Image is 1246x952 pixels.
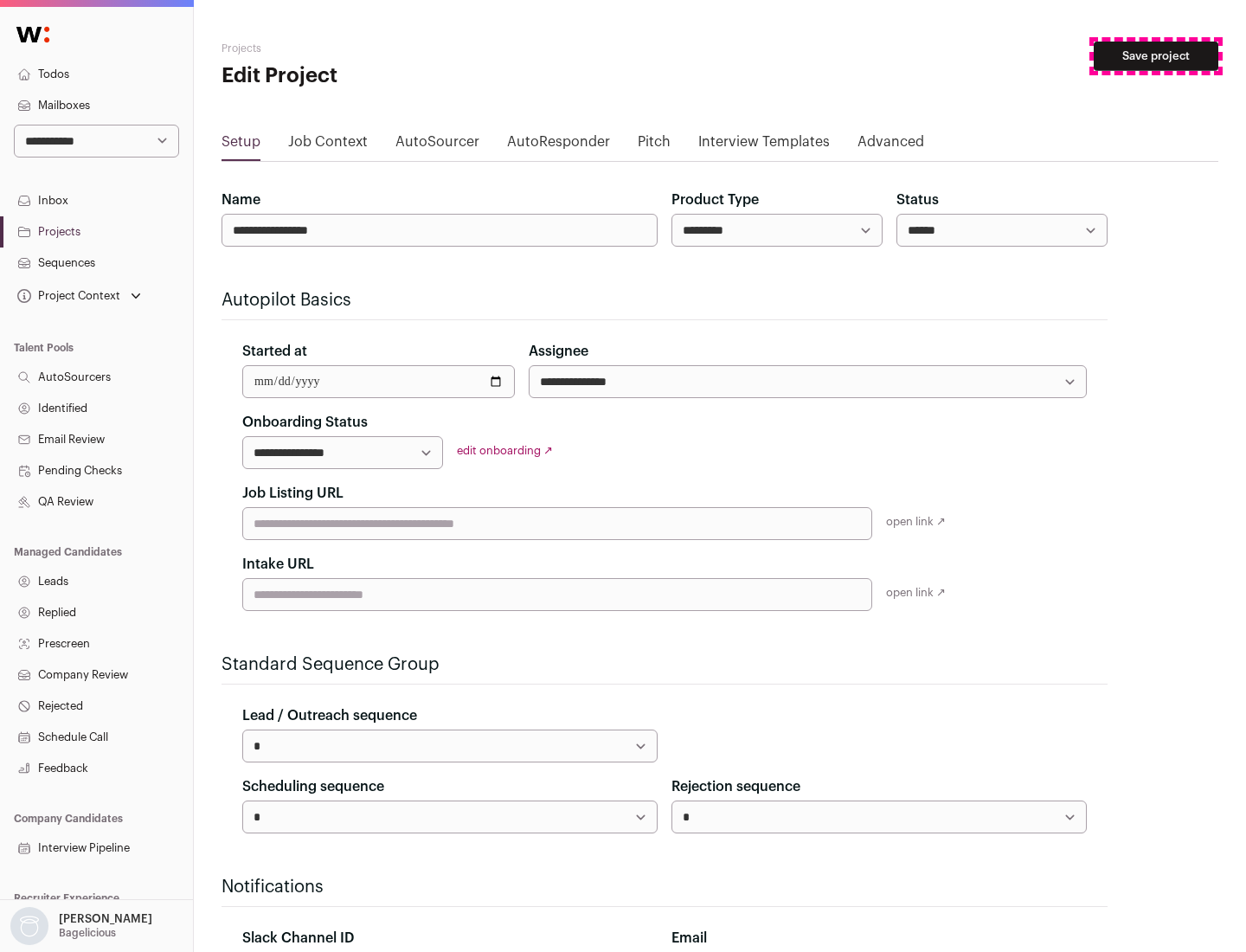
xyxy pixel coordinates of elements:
[7,17,59,52] img: Wellfound
[14,289,120,303] div: Project Context
[242,928,354,949] label: Slack Channel ID
[242,554,314,575] label: Intake URL
[242,705,417,726] label: Lead / Outreach sequence
[7,907,156,945] button: Open dropdown
[10,907,48,945] img: nopic.png
[638,132,671,159] a: Pitch
[222,42,554,55] h2: Projects
[222,132,260,159] a: Setup
[222,288,1108,312] h2: Autopilot Basics
[242,412,368,433] label: Onboarding Status
[242,341,307,362] label: Started at
[242,776,384,797] label: Scheduling sequence
[671,928,1087,949] div: Email
[457,445,553,456] a: edit onboarding ↗
[529,341,588,362] label: Assignee
[222,62,554,90] h1: Edit Project
[222,190,260,210] label: Name
[896,190,939,210] label: Status
[59,926,116,940] p: Bagelicious
[507,132,610,159] a: AutoResponder
[288,132,368,159] a: Job Context
[59,912,152,926] p: [PERSON_NAME]
[857,132,924,159] a: Advanced
[14,284,145,308] button: Open dropdown
[395,132,479,159] a: AutoSourcer
[671,776,800,797] label: Rejection sequence
[242,483,344,504] label: Job Listing URL
[1094,42,1218,71] button: Save project
[698,132,830,159] a: Interview Templates
[222,875,1108,899] h2: Notifications
[222,653,1108,677] h2: Standard Sequence Group
[671,190,759,210] label: Product Type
